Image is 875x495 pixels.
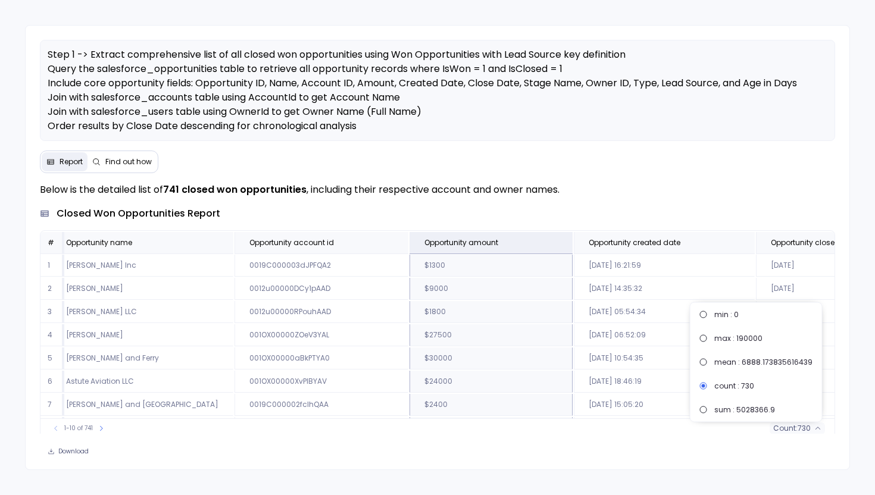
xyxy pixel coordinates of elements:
span: # [48,237,54,248]
span: Step 1 -> Extract comprehensive list of all closed won opportunities using Won Opportunities with... [48,48,797,147]
span: max : 190000 [714,334,762,343]
td: $27500 [410,324,573,346]
td: 2 [40,278,64,300]
strong: 741 closed won opportunities [163,183,307,196]
td: 6 [40,371,64,393]
td: [DATE] 18:46:19 [574,371,755,393]
td: [PERSON_NAME] and Ferry [51,347,233,369]
button: Find out how [87,152,157,171]
td: 001OX00000GYjuMYAT [235,417,408,439]
span: Opportunity name [66,238,132,248]
td: [DATE] 12:35:43 [574,417,755,439]
td: 001OX00000XvPlBYAV [235,371,408,393]
span: closed won opportunities report [57,206,220,221]
td: [DATE] 10:54:35 [574,347,755,369]
button: Report [42,152,87,171]
td: 001OX00000aBkPTYA0 [235,347,408,369]
span: min : 0 [714,310,739,319]
span: count : 730 [714,381,754,391]
td: [DATE] 05:54:34 [574,301,755,323]
td: 0019C000002fclhQAA [235,394,408,416]
td: $41000 [410,417,573,439]
td: 8 [40,417,64,439]
span: 1-10 of 741 [64,424,93,433]
span: sum : 5028366.9 [714,405,775,415]
td: [PERSON_NAME] LLC [51,301,233,323]
td: [PERSON_NAME] [51,417,233,439]
span: Opportunity amount [424,238,498,248]
td: 4 [40,324,64,346]
span: Opportunity created date [589,238,680,248]
span: Opportunity account id [249,238,334,248]
td: 3 [40,301,64,323]
td: $9000 [410,278,573,300]
td: $1300 [410,255,573,277]
td: 001OX00000ZOeV3YAL [235,324,408,346]
td: $30000 [410,347,573,369]
span: count : [773,424,798,433]
td: [DATE] 14:35:32 [574,278,755,300]
td: 1 [40,255,64,277]
button: count:730 [770,422,825,434]
td: 0019C000003dJPFQA2 [235,255,408,277]
td: 5 [40,347,64,369]
td: 0012u00000RPouhAAD [235,301,408,323]
td: [PERSON_NAME] and [GEOGRAPHIC_DATA] [51,394,233,416]
td: [PERSON_NAME] [51,278,233,300]
td: [PERSON_NAME] Inc [51,255,233,277]
td: $24000 [410,371,573,393]
td: [PERSON_NAME] [51,324,233,346]
td: [DATE] 16:21:59 [574,255,755,277]
td: 7 [40,394,64,416]
td: [DATE] 15:05:20 [574,394,755,416]
span: mean : 6888.173835616439 [714,358,812,367]
span: Report [60,157,83,167]
td: $2400 [410,394,573,416]
span: Download [58,447,89,456]
span: Find out how [105,157,152,167]
p: Below is the detailed list of , including their respective account and owner names. [40,183,836,197]
td: [DATE] 06:52:09 [574,324,755,346]
button: Download [40,443,96,460]
td: 0012u00000DCy1pAAD [235,278,408,300]
td: $1800 [410,301,573,323]
span: Opportunity close date [771,238,854,248]
span: 730 [798,424,811,433]
td: Astute Aviation LLC [51,371,233,393]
